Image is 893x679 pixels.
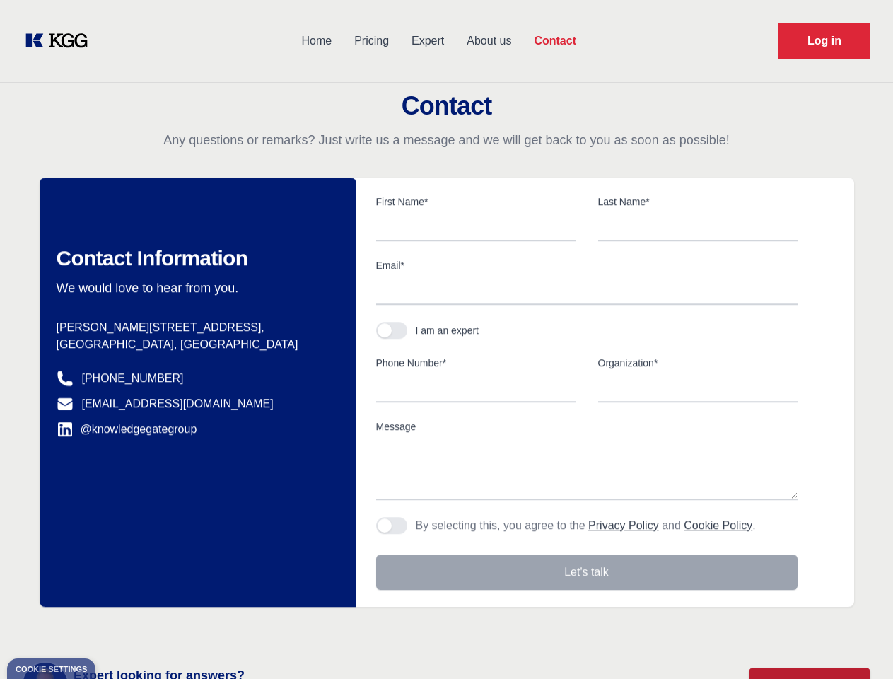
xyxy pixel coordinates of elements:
a: [EMAIL_ADDRESS][DOMAIN_NAME] [82,395,274,412]
label: Email* [376,258,798,272]
label: Organization* [598,356,798,370]
a: Request Demo [778,23,870,59]
a: Home [290,23,343,59]
label: Message [376,419,798,434]
label: First Name* [376,195,576,209]
button: Let's talk [376,555,798,590]
h2: Contact [17,92,876,120]
a: Cookie Policy [684,519,752,531]
a: About us [455,23,523,59]
div: I am an expert [416,323,479,337]
a: Privacy Policy [588,519,659,531]
p: We would love to hear from you. [57,279,334,296]
p: Any questions or remarks? Just write us a message and we will get back to you as soon as possible! [17,132,876,149]
h2: Contact Information [57,245,334,271]
p: [GEOGRAPHIC_DATA], [GEOGRAPHIC_DATA] [57,336,334,353]
a: KOL Knowledge Platform: Talk to Key External Experts (KEE) [23,30,99,52]
p: [PERSON_NAME][STREET_ADDRESS], [57,319,334,336]
p: By selecting this, you agree to the and . [416,517,756,534]
a: Contact [523,23,588,59]
a: [PHONE_NUMBER] [82,370,184,387]
div: Cookie settings [16,666,87,673]
label: Phone Number* [376,356,576,370]
a: Pricing [343,23,400,59]
label: Last Name* [598,195,798,209]
iframe: Chat Widget [822,611,893,679]
a: @knowledgegategroup [57,421,197,438]
a: Expert [400,23,455,59]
